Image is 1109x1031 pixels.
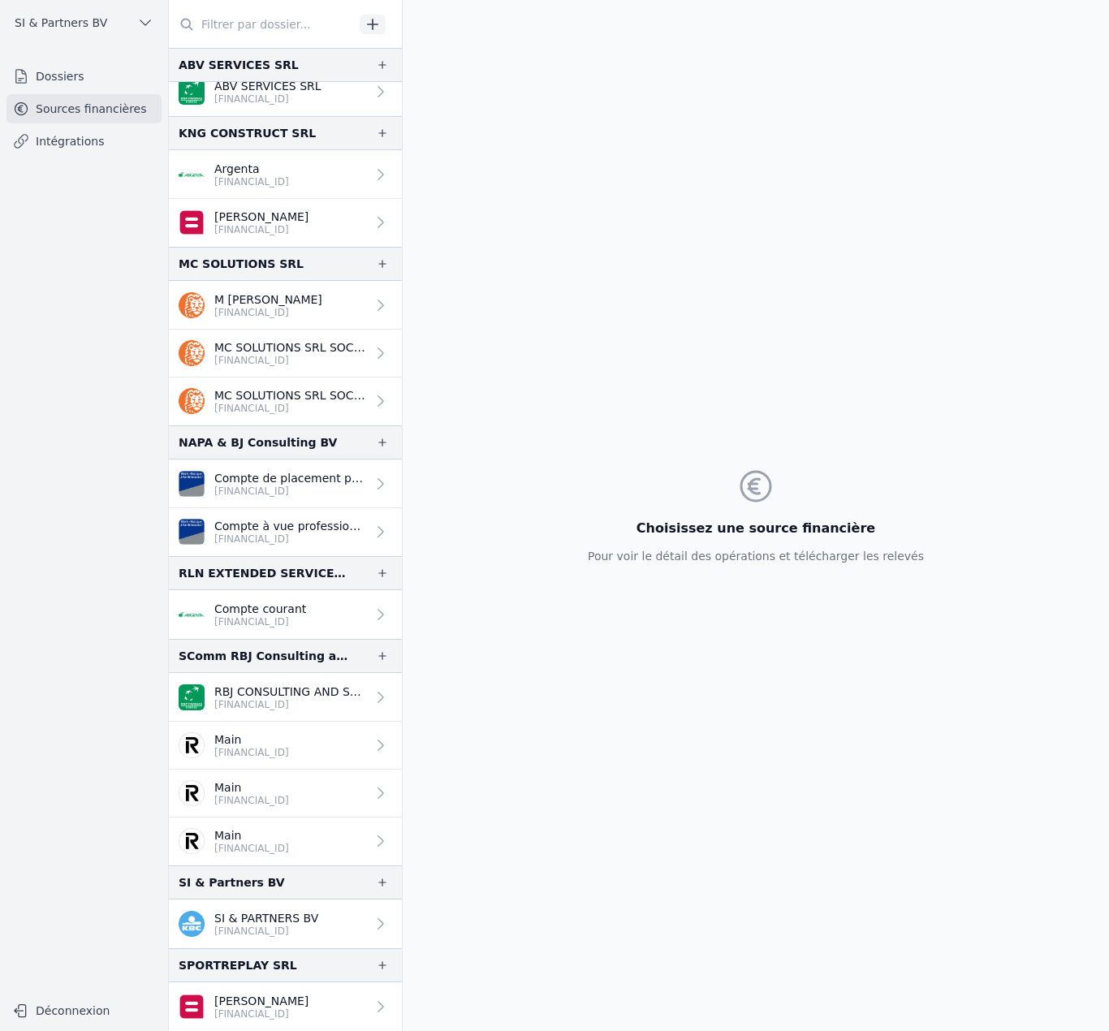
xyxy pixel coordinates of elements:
div: SComm RBJ Consulting and Services [179,646,350,666]
p: [FINANCIAL_ID] [214,533,366,546]
img: revolut.png [179,780,205,806]
p: [FINANCIAL_ID] [214,1007,309,1020]
p: [FINANCIAL_ID] [214,402,366,415]
p: Main [214,827,289,843]
p: [FINANCIAL_ID] [214,615,306,628]
div: RLN EXTENDED SERVICES BV [179,563,350,583]
img: revolut.png [179,732,205,758]
span: SI & Partners BV [15,15,107,31]
a: Intégrations [6,127,162,156]
p: [FINANCIAL_ID] [214,354,366,367]
a: MC SOLUTIONS SRL SOCIETE EN [FINANCIAL_ID] [169,330,402,377]
img: VAN_BREDA_JVBABE22XXX.png [179,471,205,497]
img: ARGENTA_ARSPBE22.png [179,602,205,628]
a: Main [FINANCIAL_ID] [169,770,402,817]
p: [PERSON_NAME] [214,993,309,1009]
img: BNP_BE_BUSINESS_GEBABEBB.png [179,79,205,105]
img: ARGENTA_ARSPBE22.png [179,162,205,188]
a: Compte courant [FINANCIAL_ID] [169,590,402,639]
p: MC SOLUTIONS SRL SOCIETE EN [214,339,366,356]
p: MC SOLUTIONS SRL SOCIETE EN [214,387,366,403]
p: SI & PARTNERS BV [214,910,318,926]
p: Pour voir le détail des opérations et télécharger les relevés [588,548,924,564]
p: [FINANCIAL_ID] [214,794,289,807]
a: SI & PARTNERS BV [FINANCIAL_ID] [169,899,402,948]
p: Main [214,731,289,748]
img: ing.png [179,292,205,318]
p: Compte de placement professionnel [214,470,366,486]
p: [FINANCIAL_ID] [214,746,289,759]
h3: Choisissez une source financière [588,519,924,538]
p: RBJ CONSULTING AND SERVICE [214,684,366,700]
img: belfius-1.png [179,994,205,1020]
div: ABV SERVICES SRL [179,55,299,75]
p: [FINANCIAL_ID] [214,175,289,188]
button: Déconnexion [6,998,162,1024]
a: Sources financières [6,94,162,123]
div: SI & Partners BV [179,873,285,892]
p: [FINANCIAL_ID] [214,485,366,498]
p: ABV SERVICES SRL [214,78,321,94]
img: ing.png [179,388,205,414]
p: [PERSON_NAME] [214,209,309,225]
a: Main [FINANCIAL_ID] [169,817,402,865]
img: VAN_BREDA_JVBABE22XXX.png [179,519,205,545]
a: Dossiers [6,62,162,91]
a: Compte à vue professionnel [FINANCIAL_ID] [169,508,402,556]
img: belfius-1.png [179,209,205,235]
img: ing.png [179,340,205,366]
div: SPORTREPLAY SRL [179,956,297,975]
img: kbc.png [179,911,205,937]
a: [PERSON_NAME] [FINANCIAL_ID] [169,982,402,1031]
a: M [PERSON_NAME] [FINANCIAL_ID] [169,281,402,330]
a: [PERSON_NAME] [FINANCIAL_ID] [169,199,402,247]
input: Filtrer par dossier... [169,10,354,39]
div: KNG CONSTRUCT SRL [179,123,316,143]
a: Compte de placement professionnel [FINANCIAL_ID] [169,459,402,508]
p: [FINANCIAL_ID] [214,93,321,106]
a: MC SOLUTIONS SRL SOCIETE EN [FINANCIAL_ID] [169,377,402,425]
div: NAPA & BJ Consulting BV [179,433,337,452]
a: Main [FINANCIAL_ID] [169,722,402,770]
p: Argenta [214,161,289,177]
p: [FINANCIAL_ID] [214,306,322,319]
img: revolut.png [179,828,205,854]
img: BNP_BE_BUSINESS_GEBABEBB.png [179,684,205,710]
p: Main [214,779,289,796]
a: Argenta [FINANCIAL_ID] [169,150,402,199]
p: [FINANCIAL_ID] [214,698,366,711]
p: [FINANCIAL_ID] [214,925,318,938]
p: [FINANCIAL_ID] [214,223,309,236]
p: [FINANCIAL_ID] [214,842,289,855]
div: MC SOLUTIONS SRL [179,254,304,274]
button: SI & Partners BV [6,10,162,36]
a: ABV SERVICES SRL [FINANCIAL_ID] [169,67,402,116]
p: Compte à vue professionnel [214,518,366,534]
p: Compte courant [214,601,306,617]
a: RBJ CONSULTING AND SERVICE [FINANCIAL_ID] [169,673,402,722]
p: M [PERSON_NAME] [214,291,322,308]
